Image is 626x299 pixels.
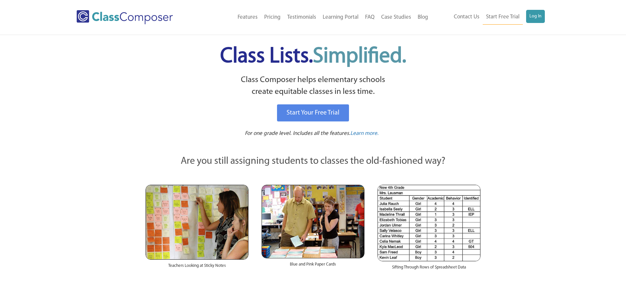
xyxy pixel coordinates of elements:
p: Class Composer helps elementary schools create equitable classes in less time. [145,74,482,98]
img: Class Composer [77,10,173,24]
span: Simplified. [313,46,406,67]
a: Learning Portal [319,10,362,25]
img: Spreadsheets [378,185,480,261]
a: Blog [414,10,431,25]
span: Class Lists. [220,46,406,67]
a: Start Your Free Trial [277,104,349,121]
a: Start Free Trial [483,10,523,25]
a: Contact Us [451,10,483,24]
span: Learn more. [350,131,379,136]
a: Learn more. [350,130,379,138]
a: Pricing [261,10,284,25]
nav: Header Menu [431,10,545,25]
a: FAQ [362,10,378,25]
span: Start Your Free Trial [287,110,339,116]
div: Teachers Looking at Sticky Notes [146,260,248,275]
div: Blue and Pink Paper Cards [262,258,364,274]
img: Teachers Looking at Sticky Notes [146,185,248,260]
a: Case Studies [378,10,414,25]
p: Are you still assigning students to classes the old-fashioned way? [146,154,481,169]
a: Log In [526,10,545,23]
a: Features [234,10,261,25]
div: Sifting Through Rows of Spreadsheet Data [378,261,480,277]
a: Testimonials [284,10,319,25]
nav: Header Menu [200,10,431,25]
span: For one grade level. Includes all the features. [245,131,350,136]
img: Blue and Pink Paper Cards [262,185,364,258]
